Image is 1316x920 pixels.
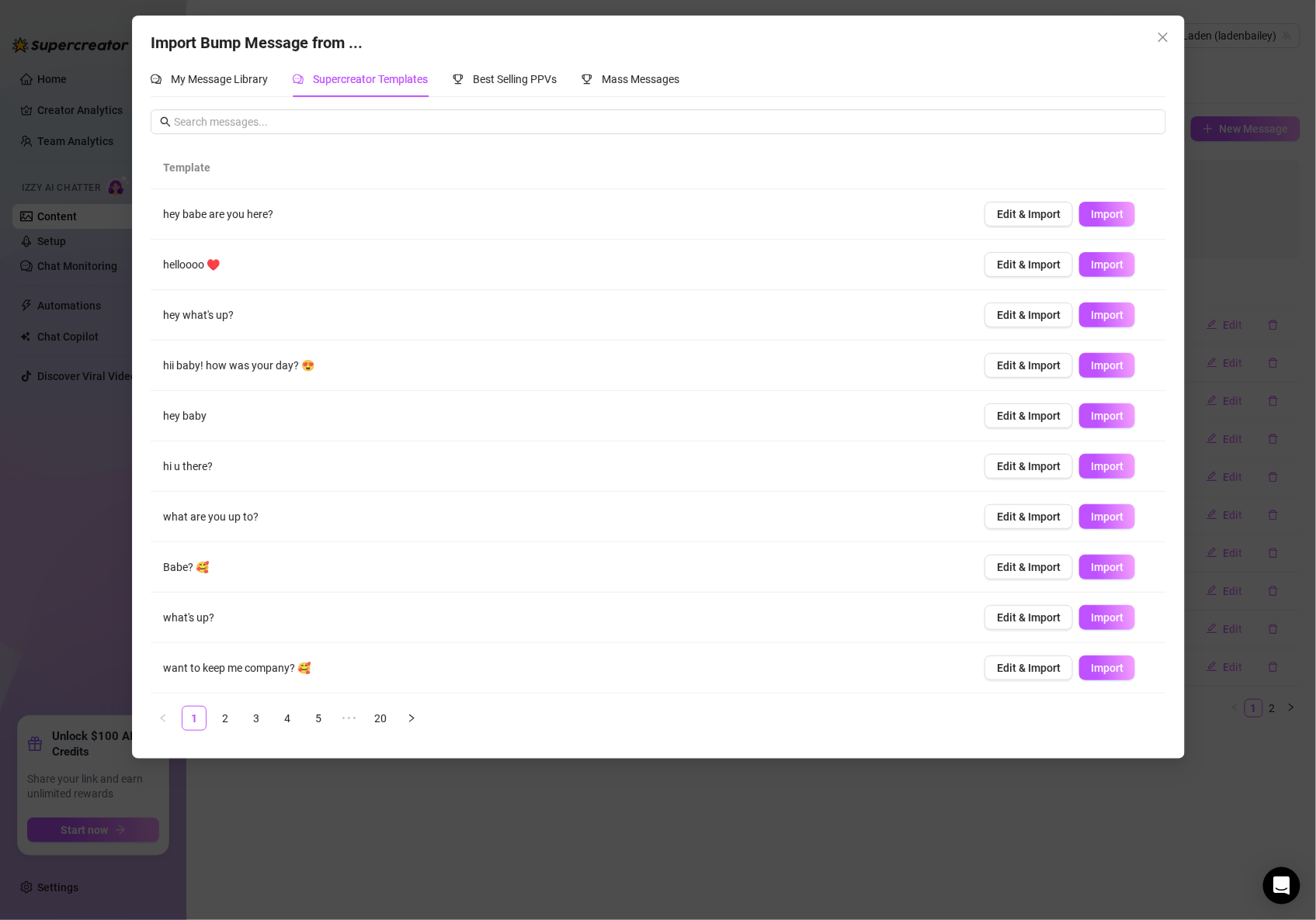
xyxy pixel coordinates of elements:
span: trophy [582,74,592,85]
span: Edit & Import [997,359,1061,372]
li: 4 [275,706,300,731]
td: hi u there? [151,441,972,492]
button: Edit & Import [984,252,1073,277]
button: Edit & Import [984,605,1073,630]
button: Import [1079,605,1135,630]
button: Import [1079,555,1135,579]
button: Close [1151,25,1175,50]
div: Open Intercom Messenger [1263,867,1300,904]
span: trophy [453,74,464,85]
a: 3 [245,707,268,730]
button: left [151,706,175,731]
li: 3 [244,706,269,731]
span: Edit & Import [997,460,1061,472]
span: Import [1091,662,1123,674]
span: Edit & Import [997,410,1061,422]
span: Import Bump Message from ... [151,33,363,52]
button: Import [1079,504,1135,529]
button: Import [1079,454,1135,479]
span: left [158,714,168,723]
span: Import [1091,258,1123,271]
span: comment [151,74,161,85]
span: Close [1151,31,1175,43]
span: Edit & Import [997,611,1061,624]
span: Mass Messages [602,73,679,85]
button: Import [1079,655,1135,680]
span: search [160,116,171,127]
a: 4 [276,707,299,730]
li: Previous Page [151,706,175,731]
span: Import [1091,460,1123,472]
button: right [399,706,424,731]
button: Import [1079,303,1135,327]
span: Import [1091,309,1123,321]
span: Import [1091,208,1123,220]
span: Edit & Import [997,510,1061,523]
td: want to keep me company? 🥰 [151,643,972,693]
span: ••• [337,706,362,731]
button: Import [1079,252,1135,277]
a: 1 [182,707,206,730]
button: Edit & Import [984,655,1073,680]
th: Template [151,147,958,189]
span: close [1157,31,1169,43]
td: hey babe are you here? [151,189,972,240]
span: Import [1091,510,1123,523]
span: Edit & Import [997,258,1061,271]
span: Edit & Import [997,309,1061,321]
button: Edit & Import [984,303,1073,327]
button: Edit & Import [984,403,1073,428]
li: 20 [368,706,393,731]
button: Import [1079,353,1135,378]
button: Edit & Import [984,353,1073,378]
a: 2 [214,707,237,730]
button: Import [1079,202,1135,227]
li: 1 [182,706,207,731]
td: hey what's up? [151,290,972,341]
span: Best Selling PPVs [473,73,557,85]
a: 20 [369,707,392,730]
td: Babe? 🥰 [151,542,972,593]
button: Edit & Import [984,202,1073,227]
button: Edit & Import [984,504,1073,529]
span: comment [293,74,304,85]
button: Edit & Import [984,454,1073,479]
td: hey baby [151,391,972,441]
input: Search messages... [174,113,1157,130]
span: right [407,714,416,723]
li: 5 [306,706,331,731]
span: Edit & Import [997,208,1061,220]
span: Import [1091,611,1123,624]
button: Edit & Import [984,555,1073,579]
td: what's up? [151,593,972,643]
td: hii baby! how was your day? 😍 [151,341,972,391]
span: My Message Library [171,73,268,85]
button: Import [1079,403,1135,428]
span: Edit & Import [997,662,1061,674]
li: Next Page [399,706,424,731]
span: Import [1091,359,1123,372]
td: what are you up to? [151,492,972,542]
li: 2 [213,706,238,731]
span: Import [1091,410,1123,422]
td: helloooo ♥️ [151,240,972,290]
li: Next 5 Pages [337,706,362,731]
span: Import [1091,561,1123,573]
span: Edit & Import [997,561,1061,573]
a: 5 [307,707,330,730]
span: Supercreator Templates [313,73,428,85]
